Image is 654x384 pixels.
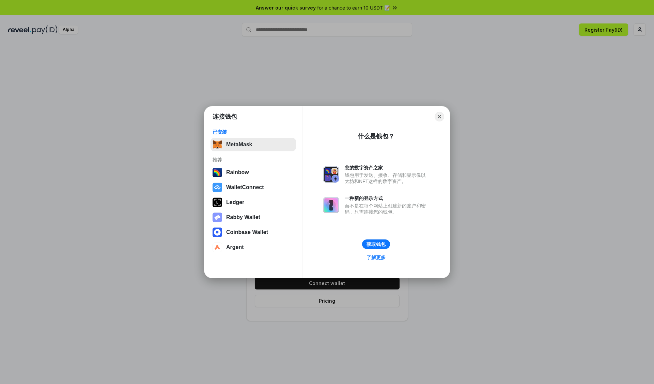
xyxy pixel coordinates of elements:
[213,157,294,163] div: 推荐
[362,253,390,262] a: 了解更多
[213,129,294,135] div: 已安装
[213,168,222,177] img: svg+xml,%3Csvg%20width%3D%22120%22%20height%3D%22120%22%20viewBox%3D%220%200%20120%20120%22%20fil...
[213,113,237,121] h1: 连接钱包
[323,197,339,213] img: svg+xml,%3Csvg%20xmlns%3D%22http%3A%2F%2Fwww.w3.org%2F2000%2Fsvg%22%20fill%3D%22none%22%20viewBox...
[345,172,429,184] div: 钱包用于发送、接收、存储和显示像以太坊和NFT这样的数字资产。
[362,239,390,249] button: 获取钱包
[226,141,252,148] div: MetaMask
[211,211,296,224] button: Rabby Wallet
[211,181,296,194] button: WalletConnect
[213,243,222,252] img: svg+xml,%3Csvg%20width%3D%2228%22%20height%3D%2228%22%20viewBox%3D%220%200%2028%2028%22%20fill%3D...
[345,195,429,201] div: 一种新的登录方式
[367,241,386,247] div: 获取钱包
[213,228,222,237] img: svg+xml,%3Csvg%20width%3D%2228%22%20height%3D%2228%22%20viewBox%3D%220%200%2028%2028%22%20fill%3D...
[213,198,222,207] img: svg+xml,%3Csvg%20xmlns%3D%22http%3A%2F%2Fwww.w3.org%2F2000%2Fsvg%22%20width%3D%2228%22%20height%3...
[345,203,429,215] div: 而不是在每个网站上创建新的账户和密码，只需连接您的钱包。
[358,132,394,140] div: 什么是钱包？
[211,240,296,254] button: Argent
[226,244,244,250] div: Argent
[213,140,222,149] img: svg+xml,%3Csvg%20fill%3D%22none%22%20height%3D%2233%22%20viewBox%3D%220%200%2035%2033%22%20width%...
[211,166,296,179] button: Rainbow
[213,213,222,222] img: svg+xml,%3Csvg%20xmlns%3D%22http%3A%2F%2Fwww.w3.org%2F2000%2Fsvg%22%20fill%3D%22none%22%20viewBox...
[323,166,339,183] img: svg+xml,%3Csvg%20xmlns%3D%22http%3A%2F%2Fwww.w3.org%2F2000%2Fsvg%22%20fill%3D%22none%22%20viewBox...
[226,184,264,190] div: WalletConnect
[211,138,296,151] button: MetaMask
[211,226,296,239] button: Coinbase Wallet
[435,112,444,121] button: Close
[226,169,249,176] div: Rainbow
[213,183,222,192] img: svg+xml,%3Csvg%20width%3D%2228%22%20height%3D%2228%22%20viewBox%3D%220%200%2028%2028%22%20fill%3D...
[226,199,244,205] div: Ledger
[211,196,296,209] button: Ledger
[345,165,429,171] div: 您的数字资产之家
[226,229,268,235] div: Coinbase Wallet
[226,214,260,220] div: Rabby Wallet
[367,254,386,261] div: 了解更多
